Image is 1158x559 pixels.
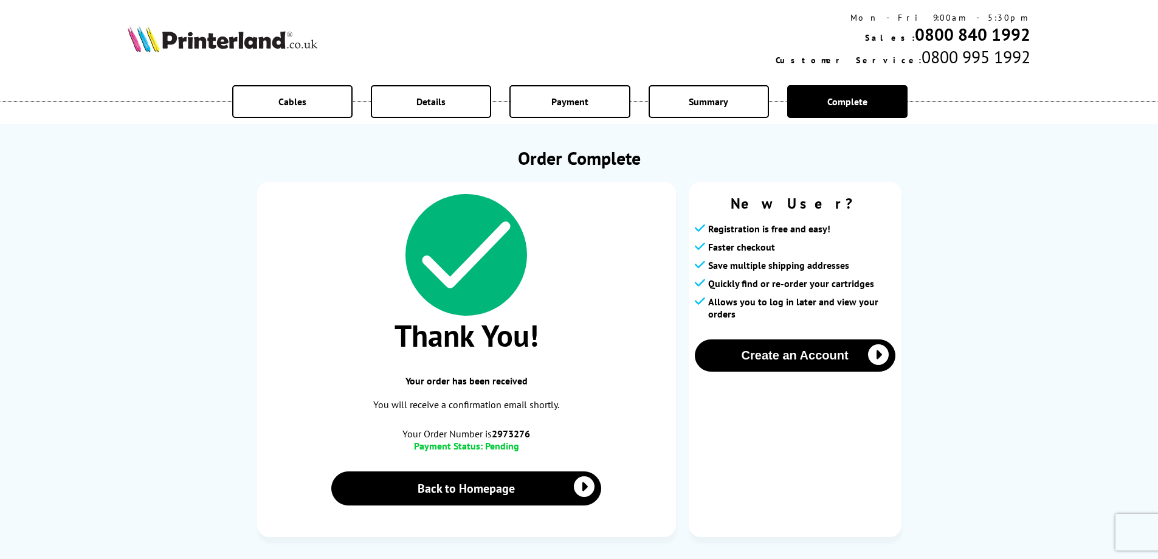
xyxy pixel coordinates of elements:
span: Allows you to log in later and view your orders [708,296,895,320]
span: Faster checkout [708,241,775,253]
p: You will receive a confirmation email shortly. [269,397,664,413]
span: Your order has been received [269,375,664,387]
span: Pending [485,440,519,452]
span: Registration is free and easy! [708,223,830,235]
a: 0800 840 1992 [915,23,1030,46]
div: Mon - Fri 9:00am - 5:30pm [776,12,1030,23]
span: Cables [278,95,306,108]
span: Summary [689,95,728,108]
a: Back to Homepage [331,471,602,505]
button: Create an Account [695,339,895,372]
span: Quickly find or re-order your cartridges [708,277,874,290]
b: 2973276 [492,428,530,440]
span: Sales: [865,32,915,43]
img: Printerland Logo [128,26,317,52]
span: Payment Status: [414,440,483,452]
span: Save multiple shipping addresses [708,259,849,271]
span: Thank You! [269,316,664,355]
span: Payment [551,95,588,108]
h1: Order Complete [257,146,901,170]
span: Your Order Number is [269,428,664,440]
span: Details [416,95,446,108]
span: 0800 995 1992 [922,46,1030,68]
span: Complete [827,95,867,108]
span: Customer Service: [776,55,922,66]
span: New User? [695,194,895,213]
